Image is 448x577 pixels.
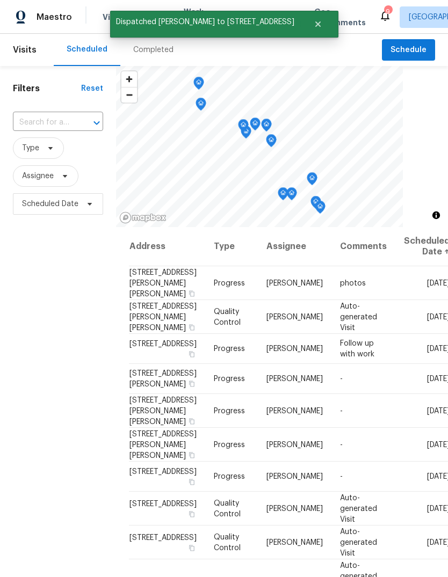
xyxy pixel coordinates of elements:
span: [STREET_ADDRESS][PERSON_NAME][PERSON_NAME] [129,430,197,459]
span: [PERSON_NAME] [266,505,323,512]
span: Visits [13,38,37,62]
div: Map marker [266,134,277,151]
div: Completed [133,45,174,55]
span: [PERSON_NAME] [266,313,323,320]
div: Map marker [307,172,317,189]
th: Address [129,227,205,266]
span: Schedule [391,43,427,57]
div: Map marker [286,187,297,204]
div: Map marker [193,77,204,93]
button: Schedule [382,39,435,61]
span: Follow up with work [340,340,374,358]
span: Scheduled Date [22,199,78,209]
span: Auto-generated Visit [340,528,377,557]
span: [PERSON_NAME] [266,538,323,546]
div: Map marker [310,196,321,213]
button: Open [89,115,104,130]
span: - [340,407,343,414]
button: Zoom out [121,87,137,103]
span: [STREET_ADDRESS][PERSON_NAME][PERSON_NAME] [129,268,197,297]
span: [PERSON_NAME] [266,441,323,448]
span: Geo Assignments [314,6,366,28]
button: Copy Address [187,509,197,518]
span: [STREET_ADDRESS][PERSON_NAME] [129,370,197,388]
span: [STREET_ADDRESS][PERSON_NAME][PERSON_NAME] [129,396,197,425]
button: Copy Address [187,379,197,389]
div: Map marker [278,187,288,204]
span: [PERSON_NAME] [266,407,323,414]
span: [STREET_ADDRESS] [129,468,197,476]
input: Search for an address... [13,114,73,131]
span: - [340,473,343,480]
button: Copy Address [187,543,197,552]
th: Assignee [258,227,331,266]
span: [STREET_ADDRESS] [129,534,197,541]
span: Progress [214,473,245,480]
div: Map marker [196,98,206,114]
span: [STREET_ADDRESS] [129,340,197,348]
button: Close [300,13,336,35]
span: Maestro [37,12,72,23]
span: Quality Control [214,533,241,551]
div: Map marker [238,119,249,136]
a: Mapbox homepage [119,211,167,224]
span: [PERSON_NAME] [266,345,323,353]
span: [PERSON_NAME] [266,279,323,287]
h1: Filters [13,83,81,94]
span: Zoom out [121,87,137,103]
button: Copy Address [187,450,197,459]
button: Toggle attribution [430,209,443,222]
div: Map marker [315,201,326,217]
span: Type [22,143,39,154]
span: photos [340,279,366,287]
span: Progress [214,441,245,448]
canvas: Map [116,66,403,227]
span: Toggle attribution [433,209,439,221]
button: Zoom in [121,71,137,87]
div: Scheduled [67,44,107,55]
th: Comments [331,227,395,266]
div: Map marker [250,118,261,134]
span: Quality Control [214,499,241,517]
span: - [340,375,343,383]
span: [PERSON_NAME] [266,375,323,383]
button: Copy Address [187,416,197,426]
span: Dispatched [PERSON_NAME] to [STREET_ADDRESS] [110,11,300,33]
div: Reset [81,83,103,94]
span: Auto-generated Visit [340,302,377,331]
span: [STREET_ADDRESS][PERSON_NAME][PERSON_NAME] [129,302,197,331]
span: [PERSON_NAME] [266,473,323,480]
div: Map marker [261,119,272,135]
span: Progress [214,407,245,414]
button: Copy Address [187,477,197,487]
span: Visits [103,12,125,23]
span: Auto-generated Visit [340,494,377,523]
span: Assignee [22,171,54,181]
span: - [340,441,343,448]
span: [STREET_ADDRESS] [129,500,197,507]
div: 9 [384,6,392,17]
span: Work Orders [184,6,211,28]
